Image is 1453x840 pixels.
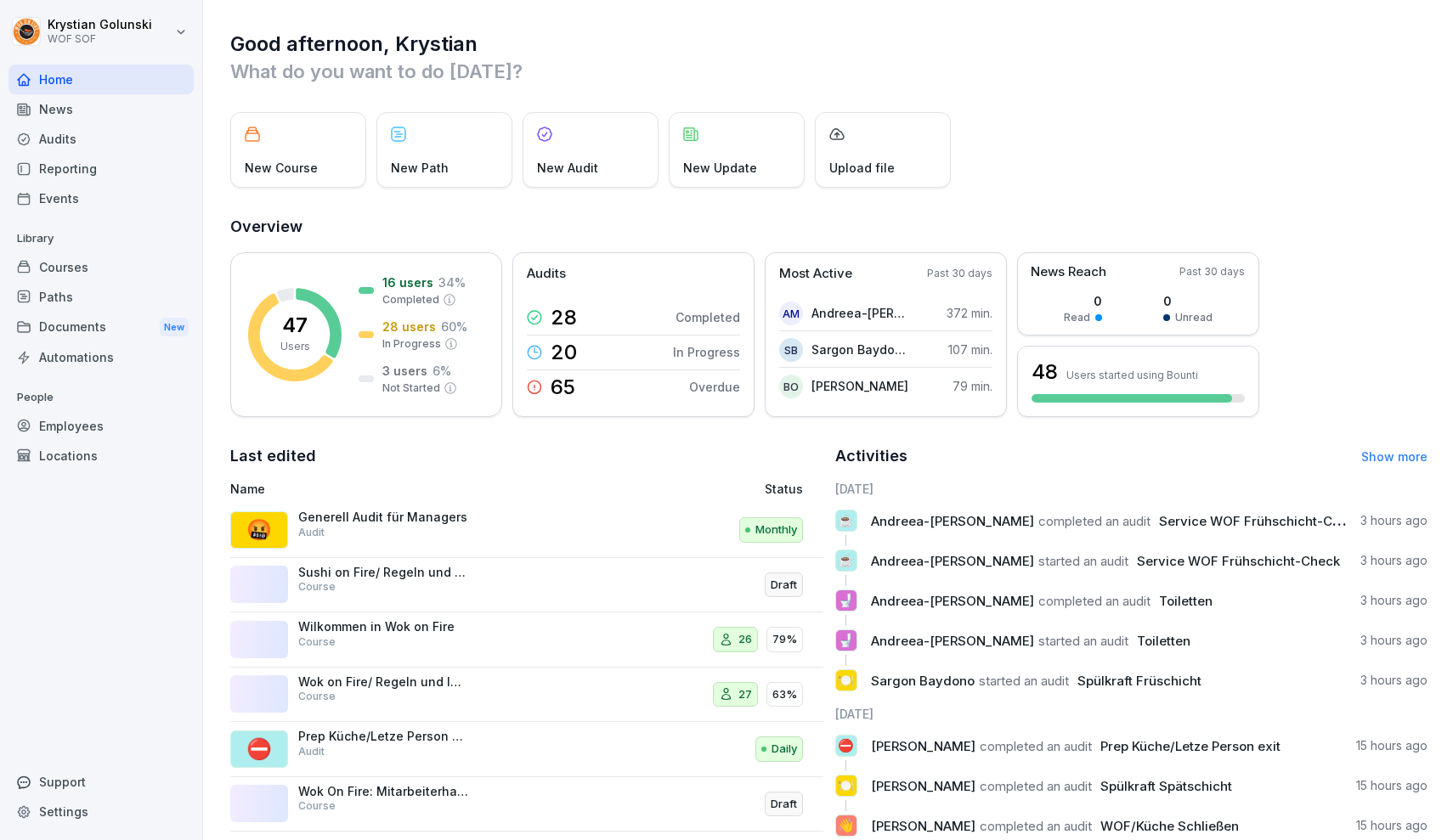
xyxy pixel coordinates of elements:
[1356,777,1428,794] p: 15 hours ago
[298,565,468,580] p: Sushi on Fire/ Regeln und Informationen
[527,264,566,284] p: Audits
[683,159,757,177] p: New Update
[8,411,194,441] a: Employees
[980,778,1092,794] span: completed an audit
[1032,358,1058,386] h3: 48
[230,215,1428,239] h2: Overview
[298,510,468,525] p: Generell Audit für Managers
[1064,310,1090,325] p: Read
[871,633,1034,649] span: Andreea-[PERSON_NAME]
[298,784,468,799] p: Wok On Fire: Mitarbeiterhandbuch
[246,734,272,764] p: ⛔
[8,342,194,372] a: Automations
[772,741,797,758] p: Daily
[382,362,427,380] p: 3 users
[230,480,598,498] p: Name
[8,797,194,826] a: Settings
[8,441,194,471] a: Locations
[280,339,310,354] p: Users
[1175,310,1213,325] p: Unread
[1360,632,1428,649] p: 3 hours ago
[1361,449,1428,464] a: Show more
[246,515,272,545] p: 🤬
[1038,633,1128,649] span: started an audit
[298,744,325,759] p: Audit
[811,341,909,358] p: Sargon Baydono
[537,159,598,177] p: New Audit
[8,124,194,154] a: Audits
[230,58,1428,85] p: What do you want to do [DATE]?
[8,225,194,252] p: Library
[8,183,194,213] a: Events
[1360,552,1428,569] p: 3 hours ago
[838,734,854,758] p: ⛔
[779,264,852,284] p: Most Active
[1159,593,1213,609] span: Toiletten
[382,381,440,396] p: Not Started
[245,159,318,177] p: New Course
[838,629,854,652] p: 🚽
[8,154,194,183] a: Reporting
[871,673,975,689] span: Sargon Baydono
[8,282,194,312] div: Paths
[829,159,895,177] p: Upload file
[835,480,1428,498] h6: [DATE]
[771,577,797,594] p: Draft
[947,304,992,322] p: 372 min.
[551,307,577,328] p: 28
[835,705,1428,723] h6: [DATE]
[1100,778,1232,794] span: Spülkraft Spätschicht
[838,509,854,533] p: ☕
[838,814,854,837] p: 👋
[871,818,975,834] span: [PERSON_NAME]
[835,444,907,468] h2: Activities
[48,33,152,45] p: WOF SOF
[298,525,325,540] p: Audit
[230,558,823,613] a: Sushi on Fire/ Regeln und InformationenCourseDraft
[8,384,194,411] p: People
[382,336,441,352] p: In Progress
[8,94,194,124] a: News
[1100,818,1239,834] span: WOF/Küche Schließen
[1356,817,1428,834] p: 15 hours ago
[160,318,189,337] div: New
[871,593,1034,609] span: Andreea-[PERSON_NAME]
[755,521,797,538] p: Monthly
[811,377,908,395] p: [PERSON_NAME]
[953,377,992,395] p: 79 min.
[1100,738,1281,754] span: Prep Küche/Letze Person exit
[438,273,466,291] p: 34 %
[230,668,823,723] a: Wok on Fire/ Regeln und InformationenCourse2763%
[871,553,1034,569] span: Andreea-[PERSON_NAME]
[8,767,194,797] div: Support
[230,444,823,468] h2: Last edited
[871,738,975,754] span: [PERSON_NAME]
[1356,737,1428,754] p: 15 hours ago
[298,798,336,814] p: Course
[282,315,308,335] p: 47
[1038,513,1151,529] span: completed an audit
[298,634,336,650] p: Course
[8,252,194,282] a: Courses
[298,729,468,744] p: Prep Küche/Letze Person exit
[1137,553,1340,569] span: Service WOF Frühschicht-Check
[1360,512,1428,529] p: 3 hours ago
[382,318,436,335] p: 28 users
[676,308,740,326] p: Completed
[738,631,752,648] p: 26
[673,343,740,361] p: In Progress
[1038,553,1128,569] span: started an audit
[8,65,194,94] a: Home
[772,631,797,648] p: 79%
[779,302,803,325] div: AM
[48,18,152,32] p: Krystian Golunski
[979,673,1069,689] span: started an audit
[298,689,336,704] p: Course
[1137,633,1190,649] span: Toiletten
